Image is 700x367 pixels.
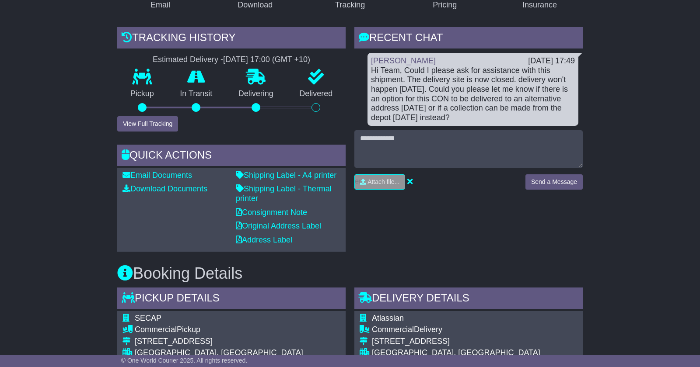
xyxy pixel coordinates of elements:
p: Delivered [287,89,346,99]
a: Address Label [236,235,292,244]
button: View Full Tracking [117,116,178,132]
h3: Booking Details [117,265,583,282]
p: Delivering [225,89,287,99]
div: [STREET_ADDRESS] [372,337,577,346]
a: Original Address Label [236,222,321,230]
span: Commercial [372,325,414,334]
a: Consignment Note [236,208,307,217]
span: SECAP [135,314,161,322]
div: Estimated Delivery - [117,55,346,65]
a: Email Documents [122,171,192,180]
div: Pickup Details [117,287,346,311]
p: In Transit [167,89,226,99]
a: Download Documents [122,184,207,193]
div: [GEOGRAPHIC_DATA], [GEOGRAPHIC_DATA] [372,348,577,358]
a: Shipping Label - A4 printer [236,171,336,180]
div: Quick Actions [117,145,346,168]
div: [DATE] 17:00 (GMT +10) [223,55,310,65]
span: Commercial [135,325,177,334]
p: Pickup [117,89,167,99]
div: [STREET_ADDRESS] [135,337,303,346]
button: Send a Message [525,174,583,190]
a: Shipping Label - Thermal printer [236,184,332,203]
div: [GEOGRAPHIC_DATA], [GEOGRAPHIC_DATA] [135,348,303,358]
div: Delivery Details [354,287,583,311]
div: RECENT CHAT [354,27,583,51]
div: Hi Team, Could I please ask for assistance with this shipment. The delivery site is now closed. d... [371,66,575,123]
div: Delivery [372,325,577,335]
span: © One World Courier 2025. All rights reserved. [121,357,248,364]
a: [PERSON_NAME] [371,56,436,65]
span: Atlassian [372,314,404,322]
div: [DATE] 17:49 [528,56,575,66]
div: Pickup [135,325,303,335]
div: Tracking history [117,27,346,51]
